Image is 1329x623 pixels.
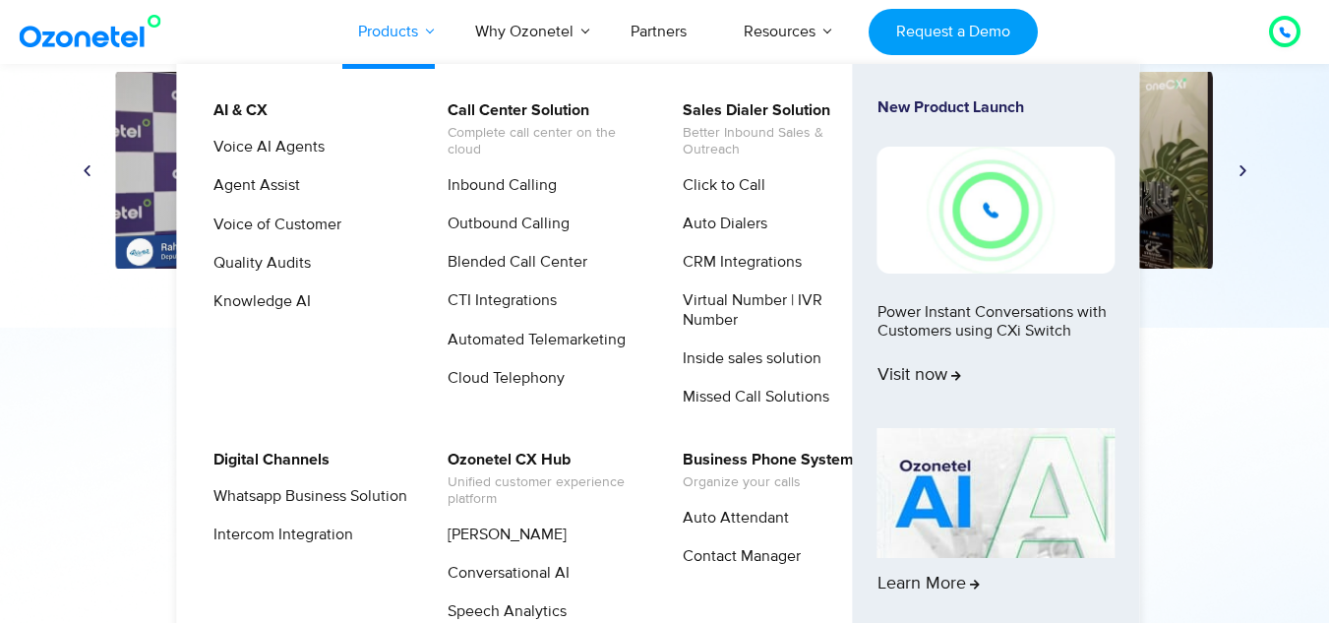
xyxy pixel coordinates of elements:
a: Knowledge AI [201,289,314,314]
a: New Product LaunchPower Instant Conversations with Customers using CXi SwitchVisit now [877,98,1116,420]
div: Previous slide [80,163,94,178]
a: Blended Call Center [435,250,590,275]
a: Virtual Number | IVR Number [670,288,879,332]
div: Next slide [1236,163,1250,178]
div: 5 / 6 [115,67,442,274]
a: Auto Attendant [670,506,792,530]
a: Sales Dialer SolutionBetter Inbound Sales & Outreach [670,98,879,161]
a: Conversational AI [435,561,573,586]
img: New-Project-17.png [877,147,1116,273]
div: Slides [70,72,1260,269]
a: CTI Integrations [435,288,560,313]
a: Missed Call Solutions [670,385,832,409]
a: [PERSON_NAME] [435,523,570,547]
a: Agent Assist [201,173,303,198]
img: AI [877,428,1116,558]
a: Cloud Telephony [435,366,568,391]
a: Call Center SolutionComplete call center on the cloud [435,98,644,161]
a: Inside sales solution [670,346,824,371]
a: Ozonetel CX HubUnified customer experience platform [435,448,644,511]
a: AI & CX [201,98,271,123]
a: Automated Telemarketing [435,328,629,352]
a: rivem [115,67,442,274]
a: Auto Dialers [670,212,770,236]
a: Whatsapp Business Solution [201,484,410,509]
a: Intercom Integration [201,523,356,547]
span: Visit now [877,365,961,387]
a: Click to Call [670,173,768,198]
a: Outbound Calling [435,212,573,236]
a: CRM Integrations [670,250,805,275]
a: Voice of Customer [201,213,344,237]
a: Contact Manager [670,544,804,569]
a: Business Phone SystemOrganize your calls [670,448,857,494]
span: Better Inbound Sales & Outreach [683,125,876,158]
a: Voice AI Agents [201,135,328,159]
a: Request a Demo [869,9,1037,55]
a: Quality Audits [201,251,314,276]
span: Complete call center on the cloud [448,125,641,158]
div: Global Leader in Customer Experience [70,377,1260,411]
a: Digital Channels [201,448,332,472]
span: Learn More [877,574,980,595]
a: Inbound Calling [435,173,560,198]
span: Organize your calls [683,474,854,491]
span: Unified customer experience platform [448,474,641,508]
